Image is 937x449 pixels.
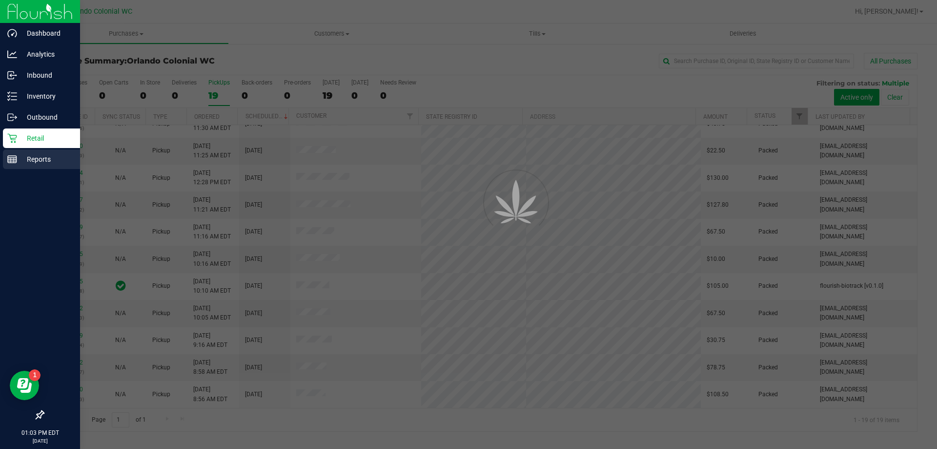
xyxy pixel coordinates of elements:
inline-svg: Inventory [7,91,17,101]
inline-svg: Inbound [7,70,17,80]
p: 01:03 PM EDT [4,428,76,437]
iframe: Resource center unread badge [29,369,41,381]
p: Retail [17,132,76,144]
inline-svg: Outbound [7,112,17,122]
inline-svg: Reports [7,154,17,164]
p: Inbound [17,69,76,81]
inline-svg: Retail [7,133,17,143]
inline-svg: Analytics [7,49,17,59]
inline-svg: Dashboard [7,28,17,38]
p: Reports [17,153,76,165]
p: Analytics [17,48,76,60]
p: Outbound [17,111,76,123]
iframe: Resource center [10,371,39,400]
p: Inventory [17,90,76,102]
p: [DATE] [4,437,76,445]
p: Dashboard [17,27,76,39]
